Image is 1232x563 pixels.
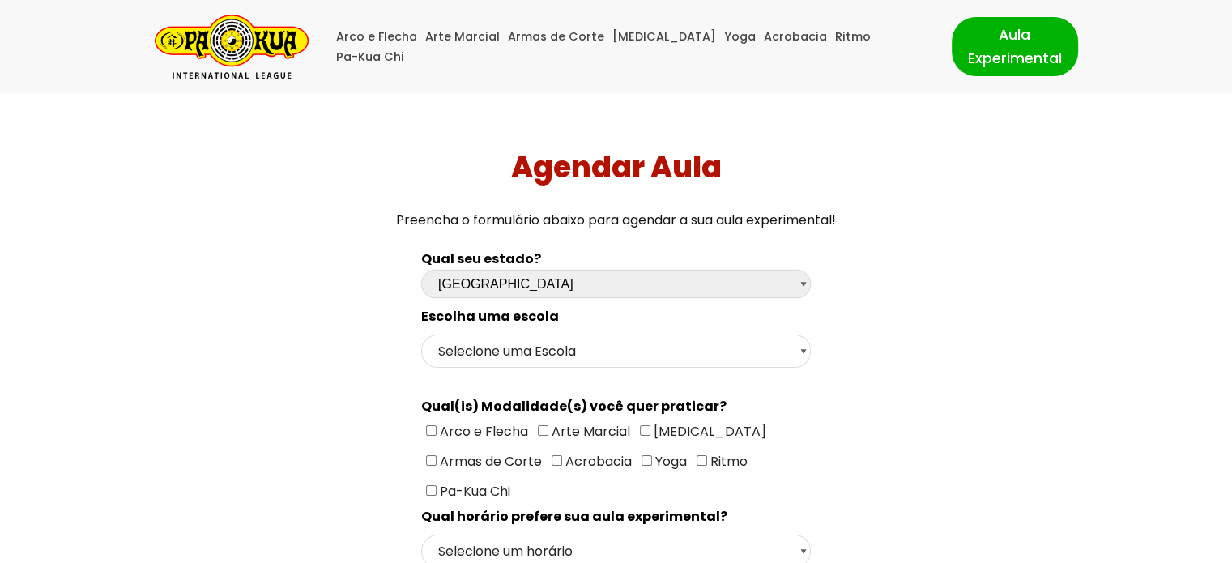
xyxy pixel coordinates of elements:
[437,482,510,501] span: Pa-Kua Chi
[707,452,748,471] span: Ritmo
[562,452,632,471] span: Acrobacia
[952,17,1078,75] a: Aula Experimental
[642,455,652,466] input: Yoga
[612,27,716,47] a: [MEDICAL_DATA]
[421,307,559,326] spam: Escolha uma escola
[724,27,756,47] a: Yoga
[426,425,437,436] input: Arco e Flecha
[6,209,1226,231] p: Preencha o formulário abaixo para agendar a sua aula experimental!
[6,150,1226,185] h1: Agendar Aula
[437,452,542,471] span: Armas de Corte
[640,425,650,436] input: [MEDICAL_DATA]
[697,455,707,466] input: Ritmo
[155,15,309,79] a: Pa-Kua Brasil Uma Escola de conhecimentos orientais para toda a família. Foco, habilidade concent...
[336,47,404,67] a: Pa-Kua Chi
[425,27,500,47] a: Arte Marcial
[652,452,687,471] span: Yoga
[548,422,630,441] span: Arte Marcial
[508,27,604,47] a: Armas de Corte
[421,250,541,268] b: Qual seu estado?
[426,485,437,496] input: Pa-Kua Chi
[421,507,727,526] spam: Qual horário prefere sua aula experimental?
[835,27,871,47] a: Ritmo
[426,455,437,466] input: Armas de Corte
[336,27,417,47] a: Arco e Flecha
[437,422,528,441] span: Arco e Flecha
[764,27,827,47] a: Acrobacia
[552,455,562,466] input: Acrobacia
[650,422,766,441] span: [MEDICAL_DATA]
[421,397,727,416] spam: Qual(is) Modalidade(s) você quer praticar?
[538,425,548,436] input: Arte Marcial
[333,27,927,67] div: Menu primário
